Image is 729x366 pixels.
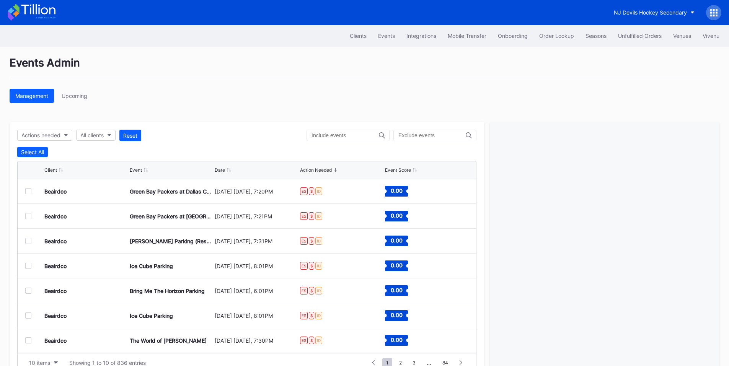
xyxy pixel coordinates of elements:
div: Select All [21,149,44,155]
div: Mobile Transfer [448,33,486,39]
div: Action Needed [300,167,332,173]
div: Events [378,33,395,39]
input: Exclude events [398,132,466,138]
div: [DATE] [DATE], 8:01PM [215,312,298,319]
div: 10 items [29,359,50,366]
div: Beairdco [44,188,67,195]
div: Beairdco [44,238,67,244]
div: Beairdco [44,337,67,344]
div: Integrations [406,33,436,39]
div: Reset [123,132,137,139]
div: ES [300,337,308,344]
text: 0.00 [391,187,403,194]
a: Upcoming [56,89,93,103]
div: [DATE] [DATE], 7:30PM [215,337,298,344]
button: Select All [17,147,48,157]
div: [DATE] [DATE], 7:31PM [215,238,298,244]
div: NJ Devils Hockey Secondary [614,9,687,16]
text: 0.00 [391,237,403,244]
button: All clients [76,130,116,141]
div: ID [315,262,322,270]
div: Ice Cube Parking [130,263,173,269]
button: Actions needed [17,130,72,141]
div: ES [300,312,308,319]
div: ID [315,237,322,245]
button: NJ Devils Hockey Secondary [608,5,700,20]
div: The World of [PERSON_NAME] [130,337,207,344]
div: Green Bay Packers at Dallas Cowboys ([DATE] Night Football) [130,188,213,195]
button: Reset [119,130,141,141]
div: Green Bay Packers at [GEOGRAPHIC_DATA] [130,213,213,220]
div: ID [315,337,322,344]
button: Events [372,29,401,43]
div: Ice Cube Parking [130,312,173,319]
div: $ [309,312,314,319]
input: Include events [311,132,379,138]
button: Onboarding [492,29,533,43]
button: Unfulfilled Orders [612,29,667,43]
div: Showing 1 to 10 of 836 entries [69,359,146,366]
div: Order Lookup [539,33,574,39]
div: Management [15,93,48,99]
div: Bring Me The Horizon Parking [130,288,205,294]
div: $ [309,237,314,245]
div: [DATE] [DATE], 8:01PM [215,263,298,269]
div: Events Admin [10,56,719,79]
button: Management [10,89,54,103]
div: [DATE] [DATE], 7:21PM [215,213,298,220]
div: ... [421,359,437,366]
div: Seasons [585,33,607,39]
div: ES [300,287,308,294]
div: ID [315,187,322,195]
div: ES [300,237,308,245]
button: Order Lookup [533,29,580,43]
text: 0.00 [391,287,403,293]
div: Beairdco [44,288,67,294]
button: Venues [667,29,697,43]
text: 0.00 [391,212,403,219]
div: Client [44,167,57,173]
text: 0.00 [391,262,403,268]
div: ES [300,262,308,270]
div: Clients [350,33,367,39]
div: Date [215,167,225,173]
div: $ [309,212,314,220]
div: Unfulfilled Orders [618,33,662,39]
div: ID [315,312,322,319]
div: Upcoming [62,93,87,99]
button: Clients [344,29,372,43]
text: 0.00 [391,337,403,343]
div: Onboarding [498,33,528,39]
div: $ [309,262,314,270]
div: Event Score [385,167,411,173]
div: [DATE] [DATE], 7:20PM [215,188,298,195]
a: Vivenu [697,29,725,43]
button: Seasons [580,29,612,43]
div: [PERSON_NAME] Parking (Rescheduled from 9/28) [130,238,213,244]
div: Venues [673,33,691,39]
div: ID [315,287,322,294]
div: ID [315,212,322,220]
div: $ [309,337,314,344]
div: Beairdco [44,263,67,269]
div: ES [300,187,308,195]
div: Event [130,167,142,173]
text: 0.00 [391,312,403,318]
div: $ [309,187,314,195]
div: Beairdco [44,213,67,220]
div: All clients [80,132,104,138]
div: ES [300,212,308,220]
button: Integrations [401,29,442,43]
a: Mobile Transfer [442,29,492,43]
div: Beairdco [44,312,67,319]
div: [DATE] [DATE], 6:01PM [215,288,298,294]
